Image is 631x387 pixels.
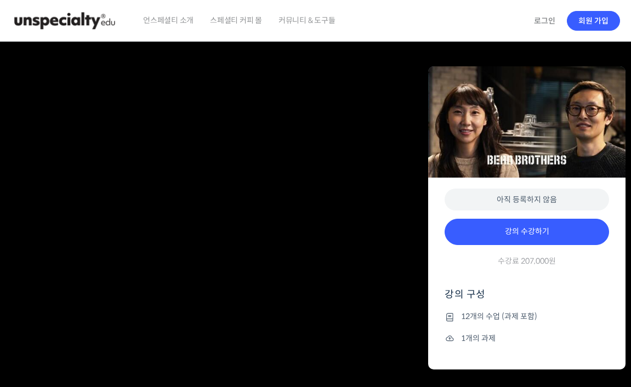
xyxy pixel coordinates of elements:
a: 로그인 [527,8,562,33]
a: 회원 가입 [567,11,620,31]
li: 12개의 수업 (과제 포함) [445,310,609,323]
h4: 강의 구성 [445,288,609,310]
a: 강의 수강하기 [445,219,609,245]
span: 수강료 207,000원 [498,256,556,266]
li: 1개의 과제 [445,332,609,345]
div: 아직 등록하지 않음 [445,189,609,211]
